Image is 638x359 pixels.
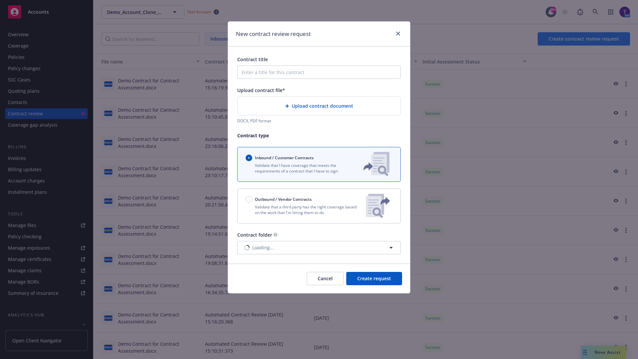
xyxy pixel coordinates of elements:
[246,196,252,203] input: Outbound / Vendor Contracts
[318,275,333,282] span: Cancel
[237,118,401,124] div: DOCX, PDF format
[237,65,401,79] input: Enter a title for this contract
[394,30,402,38] a: close
[246,155,252,161] input: Inbound / Customer Contracts
[237,96,401,115] div: Upload contract document
[237,56,268,62] span: Contract title
[237,147,401,182] button: Inbound / Customer ContractsValidate that I have coverage that meets the requirements of a contra...
[292,102,353,109] span: Upload contract document
[246,163,353,174] p: Validate that I have coverage that meets the requirements of a contract that I have to sign
[307,272,344,285] button: Cancel
[237,232,272,238] span: Contract folder
[346,272,402,285] button: Create request
[236,30,311,38] h1: New contract review request
[252,244,274,251] span: Loading...
[255,196,312,202] span: Outbound / Vendor Contracts
[357,275,391,282] span: Create request
[237,241,401,254] button: Loading...
[237,132,401,139] p: Contract type
[255,155,314,161] span: Inbound / Customer Contracts
[237,87,285,93] span: Upload contract file*
[246,204,361,215] p: Validate that a third party has the right coverage based on the work that I'm hiring them to do
[237,188,401,223] button: Outbound / Vendor ContractsValidate that a third party has the right coverage based on the work t...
